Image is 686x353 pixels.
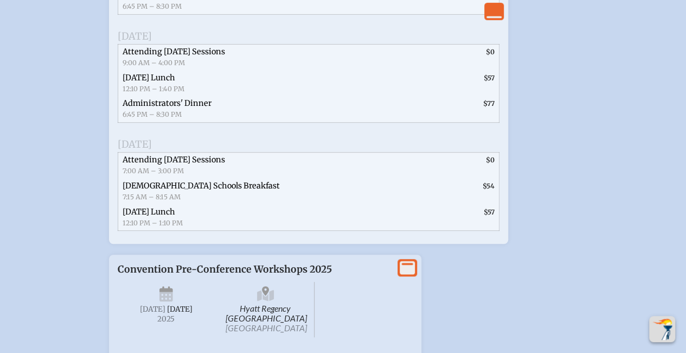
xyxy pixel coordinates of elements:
span: $57 [484,74,495,82]
span: Convention Pre-Conference Workshops 2025 [118,263,332,275]
span: $77 [483,99,495,108]
span: 9:00 AM – 4:00 PM [123,59,185,67]
span: [DATE] Lunch [123,73,175,83]
span: [DATE] Lunch [123,207,175,217]
span: [DATE] [140,305,165,314]
span: 7:00 AM – 3:00 PM [123,167,184,175]
span: $57 [484,208,495,216]
span: 12:10 PM – 1:40 PM [123,85,184,93]
img: To the top [651,318,673,340]
span: 6:45 PM – 8:30 PM [123,110,182,118]
span: Administrators' Dinner [123,98,211,108]
span: 12:10 PM – 1:10 PM [123,219,183,227]
span: Hyatt Regency [GEOGRAPHIC_DATA] [217,282,315,337]
span: [DATE] [118,30,152,42]
span: Attending [DATE] Sessions [123,47,225,56]
button: Scroll Top [649,316,675,342]
span: $54 [483,182,495,190]
span: [GEOGRAPHIC_DATA] [226,323,307,333]
span: [DEMOGRAPHIC_DATA] Schools Breakfast [123,181,280,191]
span: $0 [486,156,495,164]
span: [DATE] [118,138,152,150]
span: Attending [DATE] Sessions [123,155,225,165]
span: 2025 [126,315,207,323]
span: 6:45 PM – 8:30 PM [123,2,182,10]
span: $0 [486,48,495,56]
span: 7:15 AM – 8:15 AM [123,193,181,201]
span: [DATE] [167,305,193,314]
